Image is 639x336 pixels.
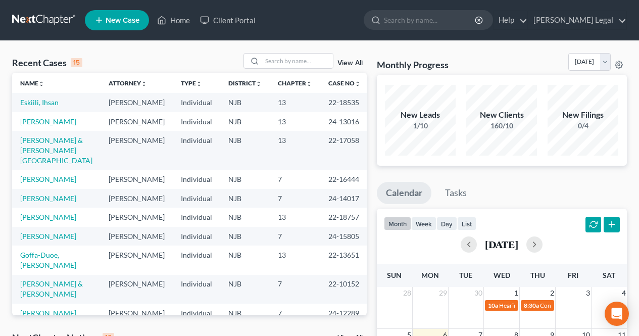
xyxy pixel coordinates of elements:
[524,302,539,309] span: 8:30a
[152,11,195,29] a: Home
[436,182,476,204] a: Tasks
[20,98,59,107] a: Eskiili, Ihsan
[278,79,312,87] a: Chapterunfold_more
[20,136,92,165] a: [PERSON_NAME] & [PERSON_NAME][GEOGRAPHIC_DATA]
[436,217,457,230] button: day
[173,131,220,170] td: Individual
[355,81,361,87] i: unfold_more
[220,131,270,170] td: NJB
[101,227,173,246] td: [PERSON_NAME]
[485,239,518,250] h2: [DATE]
[457,217,476,230] button: list
[402,287,412,299] span: 28
[220,170,270,189] td: NJB
[220,227,270,246] td: NJB
[528,11,626,29] a: [PERSON_NAME] Legal
[101,112,173,131] td: [PERSON_NAME]
[320,131,369,170] td: 22-17058
[473,287,483,299] span: 30
[499,302,578,309] span: Hearing for [PERSON_NAME]
[12,57,82,69] div: Recent Cases
[377,59,449,71] h3: Monthly Progress
[411,217,436,230] button: week
[220,93,270,112] td: NJB
[20,79,44,87] a: Nameunfold_more
[220,304,270,322] td: NJB
[270,189,320,208] td: 7
[337,60,363,67] a: View All
[270,304,320,322] td: 7
[494,11,527,29] a: Help
[38,81,44,87] i: unfold_more
[603,271,615,279] span: Sat
[548,121,618,131] div: 0/4
[466,109,537,121] div: New Clients
[173,304,220,322] td: Individual
[173,170,220,189] td: Individual
[181,79,202,87] a: Typeunfold_more
[438,287,448,299] span: 29
[220,208,270,226] td: NJB
[270,112,320,131] td: 13
[320,246,369,274] td: 22-13651
[306,81,312,87] i: unfold_more
[220,112,270,131] td: NJB
[256,81,262,87] i: unfold_more
[466,121,537,131] div: 160/10
[20,117,76,126] a: [PERSON_NAME]
[270,208,320,226] td: 13
[101,93,173,112] td: [PERSON_NAME]
[195,11,261,29] a: Client Portal
[320,93,369,112] td: 22-18535
[101,170,173,189] td: [PERSON_NAME]
[621,287,627,299] span: 4
[71,58,82,67] div: 15
[20,251,76,269] a: Goffa-Duoe, [PERSON_NAME]
[101,304,173,322] td: [PERSON_NAME]
[270,227,320,246] td: 7
[20,213,76,221] a: [PERSON_NAME]
[494,271,510,279] span: Wed
[320,275,369,304] td: 22-10152
[270,170,320,189] td: 7
[101,208,173,226] td: [PERSON_NAME]
[530,271,545,279] span: Thu
[101,131,173,170] td: [PERSON_NAME]
[421,271,439,279] span: Mon
[173,189,220,208] td: Individual
[320,170,369,189] td: 22-16444
[459,271,472,279] span: Tue
[141,81,147,87] i: unfold_more
[173,227,220,246] td: Individual
[101,275,173,304] td: [PERSON_NAME]
[173,246,220,274] td: Individual
[585,287,591,299] span: 3
[605,302,629,326] div: Open Intercom Messenger
[20,279,83,298] a: [PERSON_NAME] & [PERSON_NAME]
[385,109,456,121] div: New Leads
[20,194,76,203] a: [PERSON_NAME]
[101,246,173,274] td: [PERSON_NAME]
[385,121,456,131] div: 1/10
[220,189,270,208] td: NJB
[377,182,431,204] a: Calendar
[320,304,369,322] td: 24-12289
[173,112,220,131] td: Individual
[568,271,578,279] span: Fri
[270,131,320,170] td: 13
[270,275,320,304] td: 7
[320,227,369,246] td: 24-15805
[270,93,320,112] td: 13
[320,112,369,131] td: 24-13016
[548,109,618,121] div: New Filings
[488,302,498,309] span: 10a
[262,54,333,68] input: Search by name...
[220,275,270,304] td: NJB
[20,309,76,317] a: [PERSON_NAME]
[173,208,220,226] td: Individual
[109,79,147,87] a: Attorneyunfold_more
[384,217,411,230] button: month
[220,246,270,274] td: NJB
[270,246,320,274] td: 13
[20,175,76,183] a: [PERSON_NAME]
